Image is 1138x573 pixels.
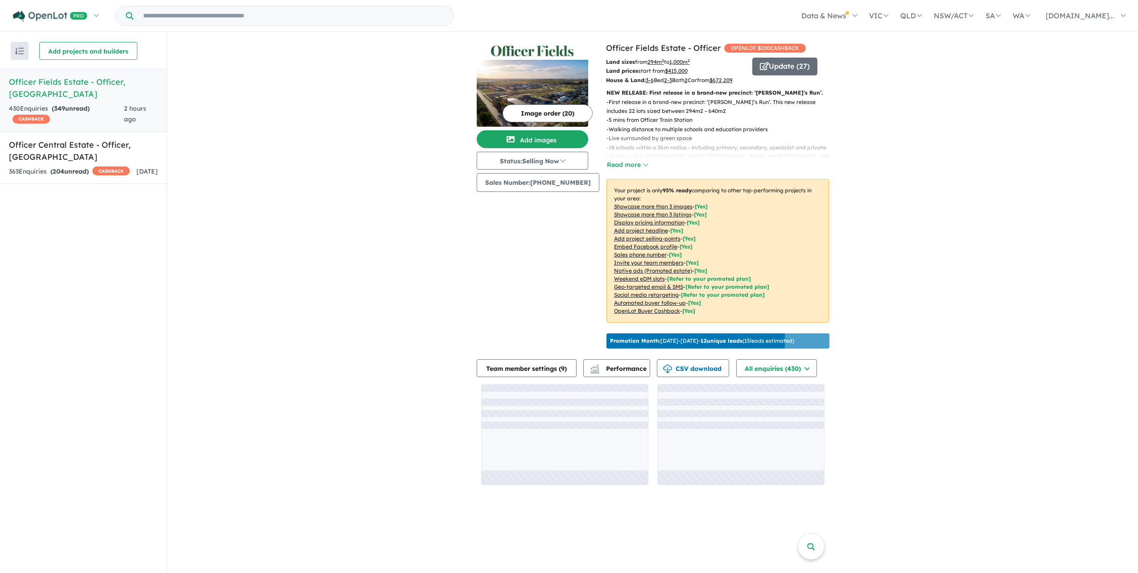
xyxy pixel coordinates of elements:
[686,259,699,266] span: [ Yes ]
[665,67,688,74] u: $ 415,000
[685,283,769,290] span: [Refer to your promoted plan]
[695,203,708,210] span: [ Yes ]
[39,42,137,60] button: Add projects and builders
[694,211,707,218] span: [ Yes ]
[136,167,158,175] span: [DATE]
[736,359,817,377] button: All enquiries (430)
[614,235,680,242] u: Add project selling-points
[606,179,829,323] p: Your project is only comparing to other top-performing projects in your area: - - - - - - - - - -...
[657,359,729,377] button: CSV download
[52,104,90,112] strong: ( unread)
[92,166,130,175] span: CASHBACK
[614,211,692,218] u: Showcase more than 3 listings
[477,130,588,148] button: Add images
[610,337,660,344] b: Promotion Month:
[606,143,836,162] p: - 18 schools within a 5km radius - including primary, secondary, specialist and private schools s...
[592,365,647,373] span: Performance
[662,58,664,63] sup: 2
[124,104,146,123] span: 2 hours ago
[681,291,765,298] span: [Refer to your promoted plan]
[606,67,638,74] b: Land prices
[614,227,668,234] u: Add project headline
[606,77,646,83] b: House & Land:
[606,134,836,143] p: - Live surrounded by green space
[9,76,158,100] h5: Officer Fields Estate - Officer , [GEOGRAPHIC_DATA]
[477,42,588,127] a: Officer Fields Estate - Officer LogoOfficer Fields Estate - Officer
[614,243,677,250] u: Embed Facebook profile
[606,43,721,53] a: Officer Fields Estate - Officer
[614,291,679,298] u: Social media retargeting
[477,359,577,377] button: Team member settings (9)
[614,307,680,314] u: OpenLot Buyer Cashback
[664,77,672,83] u: 2-3
[9,139,158,163] h5: Officer Central Estate - Officer , [GEOGRAPHIC_DATA]
[9,104,124,125] div: 430 Enquir ies
[606,66,746,75] p: start from
[614,259,684,266] u: Invite your team members
[503,104,593,122] button: Image order (20)
[688,299,701,306] span: [Yes]
[606,160,648,170] button: Read more
[687,219,700,226] span: [ Yes ]
[614,275,665,282] u: Weekend eDM slots
[701,337,742,344] b: 12 unique leads
[614,267,692,274] u: Native ads (Promoted estate)
[590,365,598,370] img: line-chart.svg
[477,173,599,192] button: Sales Number:[PHONE_NUMBER]
[583,359,650,377] button: Performance
[606,58,746,66] p: from
[614,219,684,226] u: Display pricing information
[477,152,588,170] button: Status:Selling Now
[684,77,688,83] u: 2
[709,77,733,83] u: $ 672,209
[682,307,695,314] span: [Yes]
[669,251,682,258] span: [ Yes ]
[606,88,829,97] p: NEW RELEASE: First release in a brand-new precinct: ‘[PERSON_NAME]’s Run’.
[50,167,89,175] strong: ( unread)
[688,58,690,63] sup: 2
[670,227,683,234] span: [ Yes ]
[135,6,452,25] input: Try estate name, suburb, builder or developer
[724,44,806,53] span: OPENLOT $ 200 CASHBACK
[667,275,751,282] span: [Refer to your promoted plan]
[561,365,565,373] span: 9
[683,235,696,242] span: [ Yes ]
[13,11,87,22] img: Openlot PRO Logo White
[606,76,746,85] p: Bed Bath Car from
[12,115,50,124] span: CASHBACK
[614,299,686,306] u: Automated buyer follow-up
[694,267,707,274] span: [Yes]
[646,77,654,83] u: 3-6
[614,203,693,210] u: Showcase more than 3 images
[664,58,690,65] span: to
[610,337,794,345] p: [DATE] - [DATE] - ( 15 leads estimated)
[9,166,130,177] div: 363 Enquir ies
[663,187,692,194] b: 95 % ready
[480,46,585,56] img: Officer Fields Estate - Officer Logo
[606,58,635,65] b: Land sizes
[663,365,672,374] img: download icon
[669,58,690,65] u: 1,000 m
[606,98,836,116] p: - First release in a brand-new precinct: ‘[PERSON_NAME]’s Run’. This new release includes 22 lots...
[606,116,836,125] p: - 5 mins from Officer Train Station
[680,243,693,250] span: [ Yes ]
[15,48,24,54] img: sort.svg
[590,367,599,373] img: bar-chart.svg
[614,283,683,290] u: Geo-targeted email & SMS
[614,251,667,258] u: Sales phone number
[477,60,588,127] img: Officer Fields Estate - Officer
[647,58,664,65] u: 294 m
[606,125,836,134] p: - Walking distance to multiple schools and education providers
[53,167,64,175] span: 204
[752,58,817,75] button: Update (27)
[1046,11,1114,20] span: [DOMAIN_NAME]...
[54,104,65,112] span: 349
